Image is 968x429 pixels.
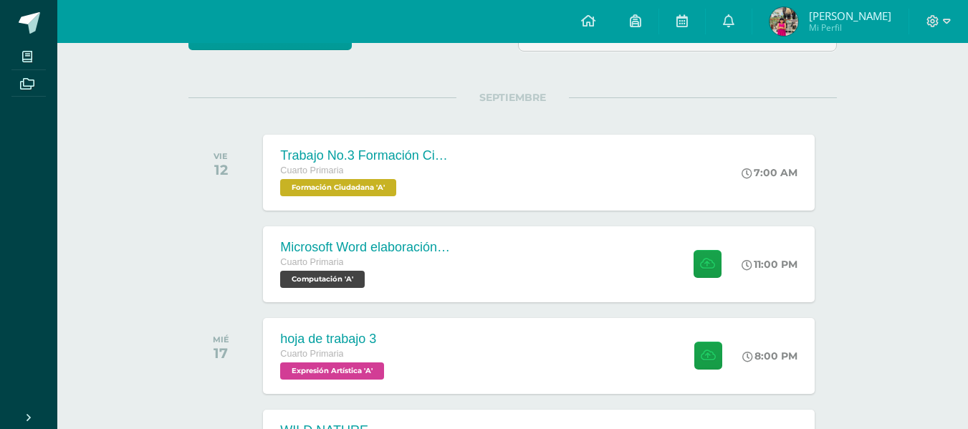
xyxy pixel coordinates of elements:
[280,332,388,347] div: hoja de trabajo 3
[742,166,797,179] div: 7:00 AM
[280,362,384,380] span: Expresión Artística 'A'
[280,148,452,163] div: Trabajo No.3 Formación Ciudadana
[456,91,569,104] span: SEPTIEMBRE
[770,7,798,36] img: 3d0f277e88aff7c03d9399944ba0cf31.png
[809,21,891,34] span: Mi Perfil
[280,179,396,196] span: Formación Ciudadana 'A'
[280,271,365,288] span: Computación 'A'
[742,258,797,271] div: 11:00 PM
[742,350,797,362] div: 8:00 PM
[280,240,452,255] div: Microsoft Word elaboración redacción y personalización de documentos
[280,257,343,267] span: Cuarto Primaria
[280,165,343,175] span: Cuarto Primaria
[213,344,229,362] div: 17
[809,9,891,23] span: [PERSON_NAME]
[214,151,228,161] div: VIE
[214,161,228,178] div: 12
[213,334,229,344] div: MIÉ
[280,349,343,359] span: Cuarto Primaria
